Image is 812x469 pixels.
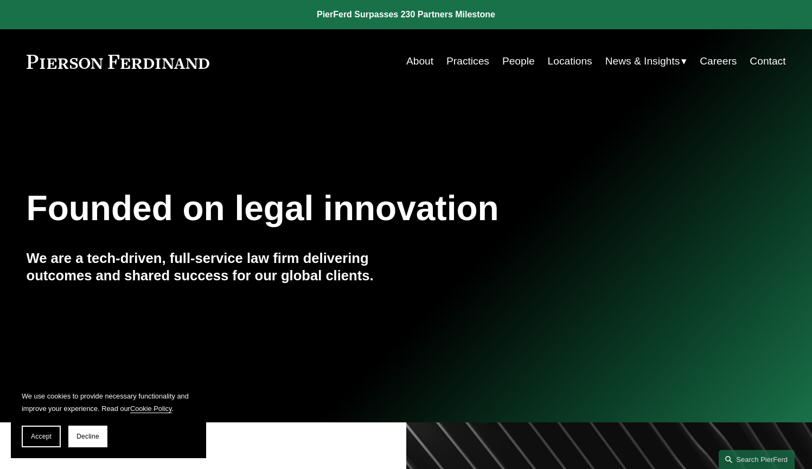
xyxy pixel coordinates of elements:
[700,51,737,72] a: Careers
[76,433,99,440] span: Decline
[68,426,107,447] button: Decline
[130,404,172,413] a: Cookie Policy
[11,379,206,458] section: Cookie banner
[27,189,660,228] h1: Founded on legal innovation
[605,51,687,72] a: folder dropdown
[22,390,195,415] p: We use cookies to provide necessary functionality and improve your experience. Read our .
[406,51,433,72] a: About
[446,51,489,72] a: Practices
[31,433,52,440] span: Accept
[750,51,785,72] a: Contact
[605,52,680,71] span: News & Insights
[548,51,592,72] a: Locations
[27,249,406,285] h4: We are a tech-driven, full-service law firm delivering outcomes and shared success for our global...
[22,426,61,447] button: Accept
[719,450,795,469] a: Search this site
[502,51,535,72] a: People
